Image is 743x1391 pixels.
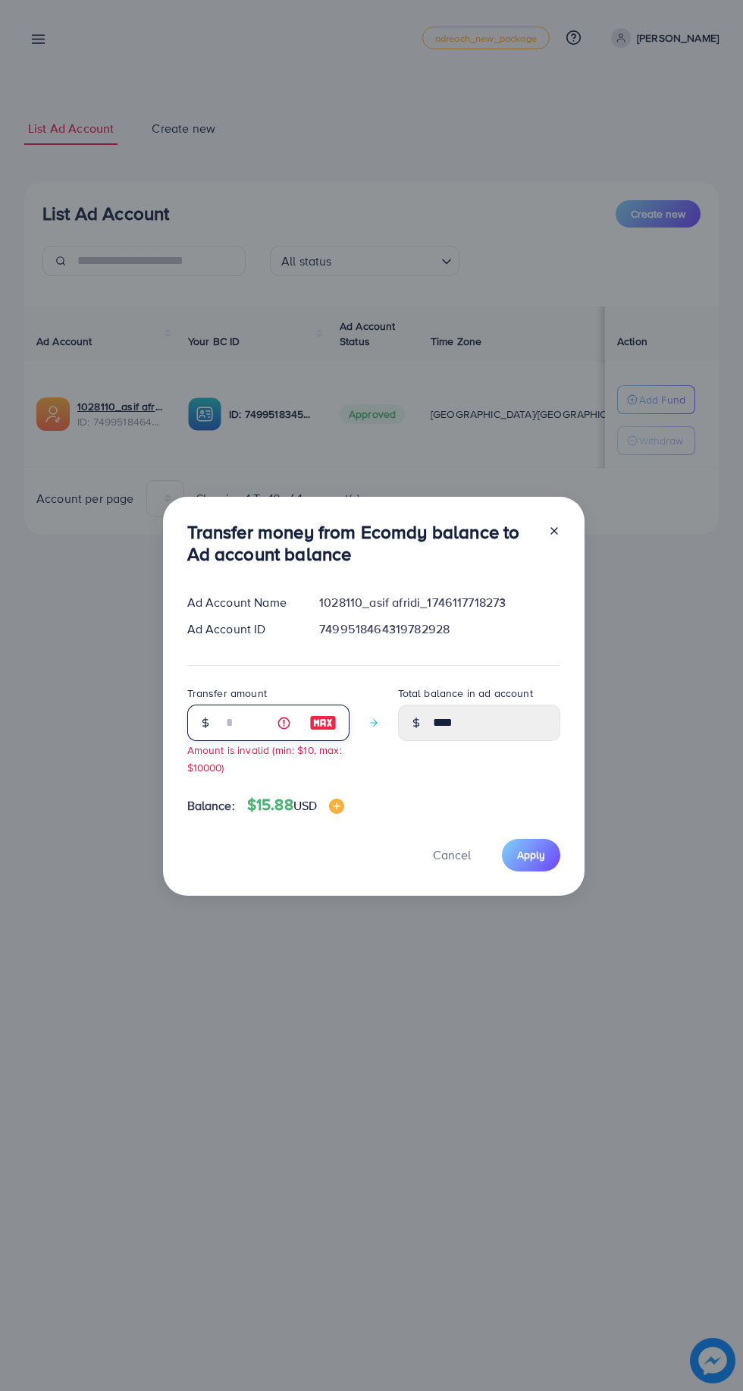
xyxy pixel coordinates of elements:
[187,686,267,701] label: Transfer amount
[175,594,308,611] div: Ad Account Name
[307,620,572,638] div: 7499518464319782928
[187,743,342,774] small: Amount is invalid (min: $10, max: $10000)
[307,594,572,611] div: 1028110_asif afridi_1746117718273
[329,799,344,814] img: image
[502,839,560,871] button: Apply
[187,797,235,815] span: Balance:
[433,846,471,863] span: Cancel
[414,839,490,871] button: Cancel
[187,521,536,565] h3: Transfer money from Ecomdy balance to Ad account balance
[293,797,317,814] span: USD
[175,620,308,638] div: Ad Account ID
[517,847,545,862] span: Apply
[309,714,337,732] img: image
[247,796,344,815] h4: $15.88
[398,686,533,701] label: Total balance in ad account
